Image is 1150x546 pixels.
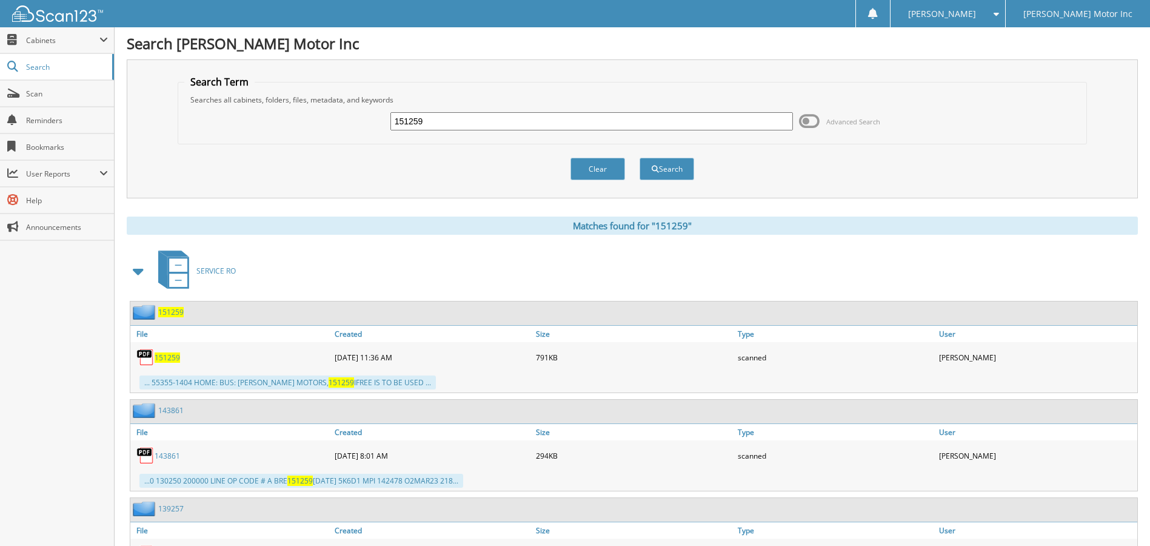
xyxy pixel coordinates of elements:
img: folder2.png [133,305,158,320]
a: Size [533,522,734,539]
div: scanned [735,443,936,468]
div: Matches found for "151259" [127,217,1138,235]
a: Created [332,522,533,539]
img: PDF.png [136,447,155,465]
a: File [130,424,332,440]
span: 151259 [329,377,354,388]
span: [PERSON_NAME] [908,10,976,18]
a: 151259 [158,307,184,317]
div: 294KB [533,443,734,468]
legend: Search Term [184,75,255,89]
img: scan123-logo-white.svg [12,5,103,22]
a: Created [332,326,533,342]
a: 151259 [155,352,180,363]
a: User [936,424,1137,440]
span: User Reports [26,169,99,179]
div: ...0 130250 200000 LINE OP CODE # A BRE [DATE] 5K6D1 MPI 142478 O2MAR23 218... [139,474,463,488]
a: 139257 [158,504,184,514]
span: Announcements [26,222,108,232]
img: folder2.png [133,501,158,516]
a: SERVICE RO [151,247,236,295]
a: Type [735,522,936,539]
span: Cabinets [26,35,99,45]
a: Type [735,326,936,342]
a: User [936,522,1137,539]
div: scanned [735,345,936,369]
div: [DATE] 8:01 AM [332,443,533,468]
div: [PERSON_NAME] [936,345,1137,369]
span: Advanced Search [826,117,880,126]
a: Size [533,424,734,440]
a: 143861 [158,405,184,416]
a: File [130,522,332,539]
div: Searches all cabinets, folders, files, metadata, and keywords [184,95,1080,105]
span: SERVICE RO [196,266,236,276]
div: ... 55355-1404 HOME: BUS: [PERSON_NAME] MOTORS, IFREE IS TO BE USED ... [139,376,436,389]
span: Search [26,62,106,72]
a: Type [735,424,936,440]
span: 151259 [287,476,313,486]
div: [DATE] 11:36 AM [332,345,533,369]
span: Scan [26,89,108,99]
div: [PERSON_NAME] [936,443,1137,468]
a: File [130,326,332,342]
div: 791KB [533,345,734,369]
h1: Search [PERSON_NAME] Motor Inc [127,33,1138,53]
button: Search [640,158,694,180]
img: PDF.png [136,348,155,366]
a: User [936,326,1137,342]
img: folder2.png [133,403,158,418]
a: Created [332,424,533,440]
span: Reminders [26,115,108,126]
a: Size [533,326,734,342]
span: [PERSON_NAME] Motor Inc [1023,10,1132,18]
span: Bookmarks [26,142,108,152]
span: Help [26,195,108,206]
a: 143861 [155,451,180,461]
button: Clear [570,158,625,180]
